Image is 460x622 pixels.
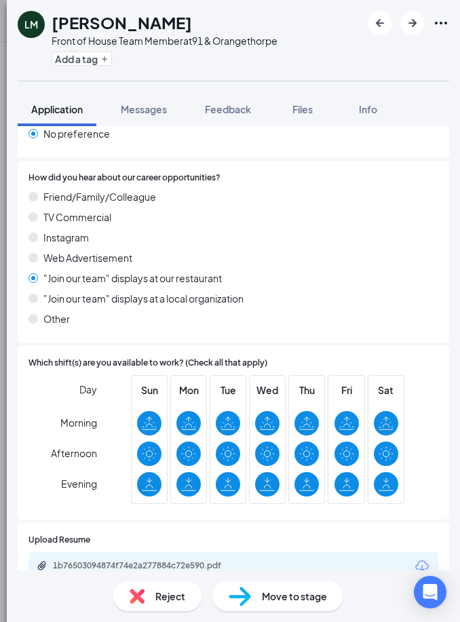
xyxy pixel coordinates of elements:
a: Paperclip1b76503094874f74e2a277884c72e590.pdf [37,560,256,573]
span: Files [292,103,313,115]
span: Morning [60,410,97,435]
span: Wed [255,383,280,397]
span: Feedback [205,103,251,115]
svg: Plus [100,55,109,63]
span: Sun [137,383,161,397]
span: Tue [216,383,240,397]
span: How did you hear about our career opportunities? [28,172,221,184]
svg: Paperclip [37,560,47,571]
svg: Ellipses [433,15,449,31]
div: Open Intercom Messenger [414,576,446,608]
span: "Join our team" displays at our restaurant [43,271,222,286]
h1: [PERSON_NAME] [52,11,192,34]
button: PlusAdd a tag [52,52,112,66]
span: Friend/Family/Colleague [43,189,156,204]
span: TV Commercial [43,210,111,225]
span: Sat [374,383,398,397]
span: Afternoon [51,441,97,465]
span: No preference [43,126,110,141]
span: Web Advertisement [43,250,132,265]
span: Which shift(s) are you available to work? (Check all that apply) [28,357,267,370]
span: Instagram [43,230,89,245]
svg: Download [414,558,430,575]
div: Front of House Team Member at 91 & Orangethorpe [52,34,277,47]
span: Thu [294,383,319,397]
span: Messages [121,103,167,115]
span: Mon [176,383,201,397]
button: ArrowLeftNew [368,11,392,35]
span: Move to stage [262,589,327,604]
span: Application [31,103,83,115]
span: Evening [61,471,97,496]
div: LM [24,18,38,31]
span: Day [79,382,97,397]
span: Upload Resume [28,534,90,547]
button: ArrowRight [400,11,425,35]
span: Other [43,311,70,326]
svg: ArrowRight [404,15,421,31]
svg: ArrowLeftNew [372,15,388,31]
span: "Join our team" displays at a local organization [43,291,244,306]
span: Reject [155,589,185,604]
div: 1b76503094874f74e2a277884c72e590.pdf [53,560,243,571]
span: Fri [334,383,359,397]
span: Info [359,103,377,115]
